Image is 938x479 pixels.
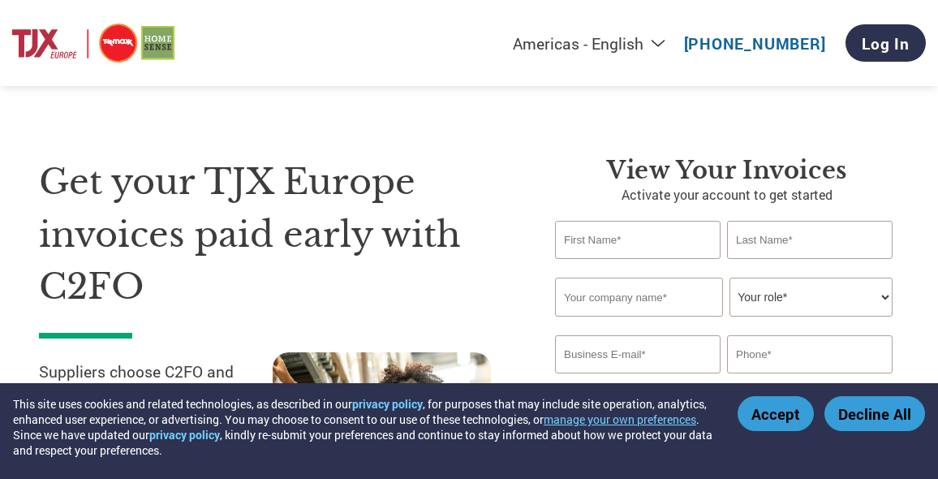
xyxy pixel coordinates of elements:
div: Invalid last name or last name is too long [727,261,893,271]
div: Invalid first name or first name is too long [555,261,721,271]
a: privacy policy [149,427,220,442]
div: Inavlid Email Address [555,375,721,386]
select: Title/Role [729,278,892,317]
button: Decline All [824,396,925,431]
a: privacy policy [352,396,423,412]
a: [PHONE_NUMBER] [684,33,826,54]
input: First Name* [555,221,721,259]
button: Accept [738,396,814,431]
div: Inavlid Phone Number [727,375,893,386]
p: Activate your account to get started [555,185,899,205]
h3: View Your Invoices [555,156,899,185]
a: Log In [845,24,926,62]
input: Invalid Email format [555,335,721,373]
button: manage your own preferences [544,412,696,427]
img: TJX Europe [12,21,174,66]
h1: Get your TJX Europe invoices paid early with C2FO [39,156,506,313]
input: Last Name* [727,221,893,259]
div: Invalid company name or company name is too long [555,318,893,329]
input: Your company name* [555,278,723,317]
input: Phone* [727,335,893,373]
div: This site uses cookies and related technologies, as described in our , for purposes that may incl... [13,396,714,458]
